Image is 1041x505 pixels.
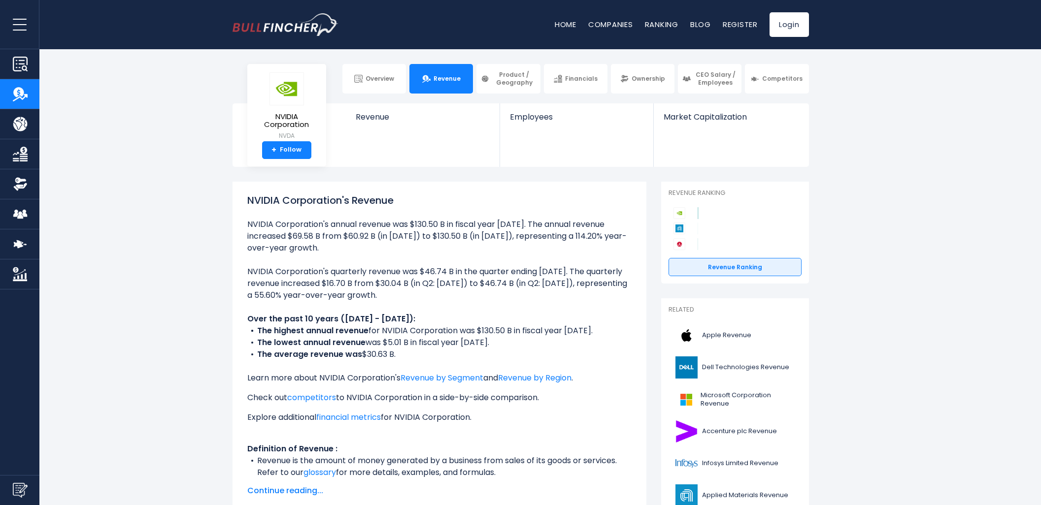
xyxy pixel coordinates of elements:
[247,372,632,384] p: Learn more about NVIDIA Corporation's and .
[476,64,540,94] a: Product / Geography
[233,13,338,36] img: bullfincher logo
[257,325,369,336] b: The highest annual revenue
[247,443,337,454] b: Definition of Revenue :
[434,75,461,83] span: Revenue
[247,348,632,360] li: $30.63 B.
[492,71,536,86] span: Product / Geography
[247,266,632,301] li: NVIDIA Corporation's quarterly revenue was $46.74 B in the quarter ending [DATE]. The quarterly r...
[13,177,28,191] img: Ownership
[674,324,699,347] img: AAPL logo
[247,219,632,254] li: NVIDIA Corporation's annual revenue was $130.50 B in fiscal year [DATE]. The annual revenue incre...
[674,420,699,442] img: ACN logo
[654,103,807,138] a: Market Capitalization
[645,19,678,30] a: Ranking
[674,356,699,379] img: DELL logo
[247,411,632,423] p: Explore additional for NVIDIA Corporation.
[669,354,802,381] a: Dell Technologies Revenue
[255,72,319,141] a: NVIDIA Corporation NVDA
[673,238,685,250] img: Broadcom competitors logo
[346,103,500,138] a: Revenue
[401,372,483,383] a: Revenue by Segment
[555,19,576,30] a: Home
[247,337,632,348] li: was $5.01 B in fiscal year [DATE].
[674,388,698,410] img: MSFT logo
[669,450,802,477] a: Infosys Limited Revenue
[770,12,809,37] a: Login
[762,75,803,83] span: Competitors
[669,322,802,349] a: Apple Revenue
[409,64,473,94] a: Revenue
[673,207,685,219] img: NVIDIA Corporation competitors logo
[255,131,318,140] small: NVDA
[247,193,632,208] h1: NVIDIA Corporation's Revenue
[342,64,406,94] a: Overview
[669,306,802,314] p: Related
[678,64,741,94] a: CEO Salary / Employees
[247,392,632,404] p: Check out to NVIDIA Corporation in a side-by-side comparison.
[287,392,336,403] a: competitors
[632,75,665,83] span: Ownership
[233,13,338,36] a: Go to homepage
[694,71,737,86] span: CEO Salary / Employees
[498,372,571,383] a: Revenue by Region
[588,19,633,30] a: Companies
[255,113,318,129] span: NVIDIA Corporation
[262,141,311,159] a: +Follow
[745,64,808,94] a: Competitors
[356,112,490,122] span: Revenue
[669,386,802,413] a: Microsoft Corporation Revenue
[565,75,598,83] span: Financials
[669,189,802,197] p: Revenue Ranking
[247,485,632,497] span: Continue reading...
[664,112,798,122] span: Market Capitalization
[723,19,758,30] a: Register
[316,411,381,423] a: financial metrics
[669,418,802,445] a: Accenture plc Revenue
[247,325,632,337] li: for NVIDIA Corporation was $130.50 B in fiscal year [DATE].
[257,348,362,360] b: The average revenue was
[500,103,653,138] a: Employees
[303,467,336,478] a: glossary
[611,64,674,94] a: Ownership
[247,455,632,478] li: Revenue is the amount of money generated by a business from sales of its goods or services. Refer...
[271,146,276,155] strong: +
[690,19,711,30] a: Blog
[366,75,394,83] span: Overview
[257,337,366,348] b: The lowest annual revenue
[247,313,415,324] b: Over the past 10 years ([DATE] - [DATE]):
[674,452,699,474] img: INFY logo
[673,222,685,234] img: Applied Materials competitors logo
[669,258,802,277] a: Revenue Ranking
[510,112,643,122] span: Employees
[544,64,607,94] a: Financials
